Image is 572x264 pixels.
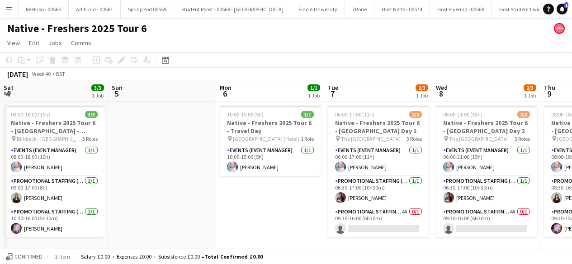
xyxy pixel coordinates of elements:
[543,88,555,99] span: 9
[4,106,105,237] app-job-card: 08:00-18:00 (10h)3/3Native - Freshers 2025 Tour 6 - [GEOGRAPHIC_DATA] - [GEOGRAPHIC_DATA] Birkbec...
[121,0,174,18] button: Spring Pod 00559
[291,0,345,18] button: Find A University
[407,135,422,142] span: 3 Roles
[436,207,537,237] app-card-role: Promotional Staffing (Brand Ambassadors)4A0/109:30-16:00 (6h30m)
[82,135,98,142] span: 3 Roles
[220,145,321,176] app-card-role: Events (Event Manager)1/110:00-15:00 (5h)[PERSON_NAME]
[110,88,123,99] span: 5
[328,176,429,207] app-card-role: Promotional Staffing (Brand Ambassadors)1/106:30-17:00 (10h30m)[PERSON_NAME]
[335,111,374,118] span: 06:00-17:00 (11h)
[29,39,39,47] span: Edit
[19,0,69,18] button: Reelhop - 00565
[430,0,492,18] button: Host Flyering - 00569
[524,92,536,99] div: 1 Job
[436,119,537,135] h3: Native - Freshers 2025 Tour 6 - [GEOGRAPHIC_DATA] Day 2
[220,119,321,135] h3: Native - Freshers 2025 Tour 6 - Travel Day
[233,135,299,142] span: [GEOGRAPHIC_DATA] (Hotel)
[48,39,62,47] span: Jobs
[220,83,232,92] span: Mon
[416,92,428,99] div: 1 Job
[71,39,91,47] span: Comms
[301,135,314,142] span: 1 Role
[7,39,20,47] span: View
[45,37,66,49] a: Jobs
[436,145,537,176] app-card-role: Events (Event Manager)1/106:00-21:00 (15h)[PERSON_NAME]
[85,111,98,118] span: 3/3
[517,111,530,118] span: 2/3
[557,4,567,14] a: 1
[435,88,448,99] span: 8
[52,253,73,260] span: 1 item
[5,252,44,262] button: Confirmed
[227,111,264,118] span: 10:00-15:00 (5h)
[30,70,52,77] span: Week 40
[443,111,482,118] span: 06:00-21:00 (15h)
[328,145,429,176] app-card-role: Events (Event Manager)1/106:00-17:00 (11h)[PERSON_NAME]
[4,37,24,49] a: View
[4,145,105,176] app-card-role: Events (Event Manager)1/108:00-18:00 (10h)[PERSON_NAME]
[4,83,14,92] span: Sat
[81,253,263,260] div: Salary £0.00 + Expenses £0.00 + Subsistence £0.00 =
[436,106,537,237] app-job-card: 06:00-21:00 (15h)2/3Native - Freshers 2025 Tour 6 - [GEOGRAPHIC_DATA] Day 2 The [GEOGRAPHIC_DATA]...
[554,23,565,34] app-user-avatar: native Staffing
[416,84,428,91] span: 2/3
[328,106,429,237] app-job-card: 06:00-17:00 (11h)2/3Native - Freshers 2025 Tour 6 - [GEOGRAPHIC_DATA] Day 1 The [GEOGRAPHIC_DATA]...
[564,2,568,8] span: 1
[4,176,105,207] app-card-role: Promotional Staffing (Brand Ambassadors)1/109:00-17:00 (8h)[PERSON_NAME]
[449,135,509,142] span: The [GEOGRAPHIC_DATA]
[7,69,28,79] div: [DATE]
[436,176,537,207] app-card-role: Promotional Staffing (Brand Ambassadors)1/106:30-17:00 (10h30m)[PERSON_NAME]
[220,106,321,176] app-job-card: 10:00-15:00 (5h)1/1Native - Freshers 2025 Tour 6 - Travel Day [GEOGRAPHIC_DATA] (Hotel)1 RoleEven...
[524,84,536,91] span: 2/3
[14,254,43,260] span: Confirmed
[92,92,104,99] div: 1 Job
[308,92,320,99] div: 1 Job
[492,0,566,18] button: Host Student Living 00547
[341,135,401,142] span: The [GEOGRAPHIC_DATA]
[409,111,422,118] span: 2/3
[2,88,14,99] span: 4
[91,84,104,91] span: 3/3
[218,88,232,99] span: 6
[7,22,147,35] h1: Native - Freshers 2025 Tour 6
[11,111,50,118] span: 08:00-18:00 (10h)
[328,83,338,92] span: Tue
[326,88,338,99] span: 7
[544,83,555,92] span: Thu
[17,135,82,142] span: Birkbeck - [GEOGRAPHIC_DATA]
[25,37,43,49] a: Edit
[515,135,530,142] span: 3 Roles
[307,84,320,91] span: 1/1
[4,207,105,237] app-card-role: Promotional Staffing (Brand Ambassadors)1/110:30-16:00 (5h30m)[PERSON_NAME]
[56,70,65,77] div: BST
[328,207,429,237] app-card-role: Promotional Staffing (Brand Ambassadors)4A0/109:30-16:00 (6h30m)
[4,119,105,135] h3: Native - Freshers 2025 Tour 6 - [GEOGRAPHIC_DATA] - [GEOGRAPHIC_DATA]
[328,119,429,135] h3: Native - Freshers 2025 Tour 6 - [GEOGRAPHIC_DATA] Day 1
[374,0,430,18] button: Host Notts - 00574
[345,0,374,18] button: 7Bone
[67,37,95,49] a: Comms
[301,111,314,118] span: 1/1
[436,83,448,92] span: Wed
[174,0,291,18] button: Student Roost - 00568 - [GEOGRAPHIC_DATA]
[112,83,123,92] span: Sun
[69,0,121,18] button: Art Fund - 00561
[204,253,263,260] span: Total Confirmed £0.00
